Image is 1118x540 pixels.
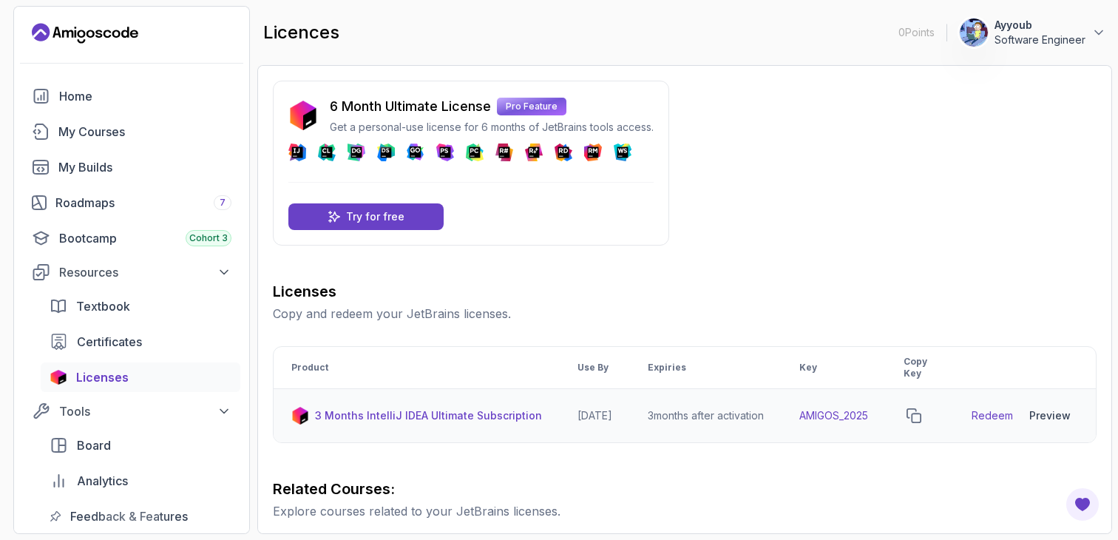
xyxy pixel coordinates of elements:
[70,507,188,525] span: Feedback & Features
[630,389,782,443] td: 3 months after activation
[273,502,1097,520] p: Explore courses related to your JetBrains licenses.
[77,472,128,490] span: Analytics
[560,347,630,389] th: Use By
[41,291,240,321] a: textbook
[32,21,138,45] a: Landing page
[41,502,240,531] a: feedback
[274,347,560,389] th: Product
[220,197,226,209] span: 7
[41,362,240,392] a: licenses
[50,370,67,385] img: jetbrains icon
[23,259,240,286] button: Resources
[288,203,444,230] a: Try for free
[55,194,231,212] div: Roadmaps
[263,21,339,44] h2: licences
[995,33,1085,47] p: Software Engineer
[23,398,240,425] button: Tools
[1065,487,1100,522] button: Open Feedback Button
[41,327,240,357] a: certificates
[346,209,404,224] p: Try for free
[995,18,1085,33] p: Ayyoub
[23,223,240,253] a: bootcamp
[497,98,566,115] p: Pro Feature
[330,96,491,117] p: 6 Month Ultimate License
[59,87,231,105] div: Home
[59,229,231,247] div: Bootcamp
[41,466,240,496] a: analytics
[23,152,240,182] a: builds
[330,120,654,135] p: Get a personal-use license for 6 months of JetBrains tools access.
[959,18,1106,47] button: user profile imageAyyoubSoftware Engineer
[273,479,1097,499] h3: Related Courses:
[23,117,240,146] a: courses
[315,408,542,423] p: 3 Months IntelliJ IDEA Ultimate Subscription
[288,101,318,130] img: jetbrains icon
[23,188,240,217] a: roadmaps
[189,232,228,244] span: Cohort 3
[782,389,886,443] td: AMIGOS_2025
[76,297,130,315] span: Textbook
[886,347,954,389] th: Copy Key
[1029,408,1071,423] div: Preview
[273,305,1097,323] p: Copy and redeem your JetBrains licenses.
[77,436,111,454] span: Board
[76,368,129,386] span: Licenses
[273,281,1097,302] h3: Licenses
[23,81,240,111] a: home
[58,123,231,141] div: My Courses
[898,25,935,40] p: 0 Points
[630,347,782,389] th: Expiries
[904,405,924,426] button: copy-button
[77,333,142,351] span: Certificates
[972,408,1013,423] a: Redeem
[291,407,309,425] img: jetbrains icon
[782,347,886,389] th: Key
[58,158,231,176] div: My Builds
[59,402,231,420] div: Tools
[41,431,240,460] a: board
[59,263,231,281] div: Resources
[1022,401,1078,431] button: Preview
[960,18,988,47] img: user profile image
[560,389,630,443] td: [DATE]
